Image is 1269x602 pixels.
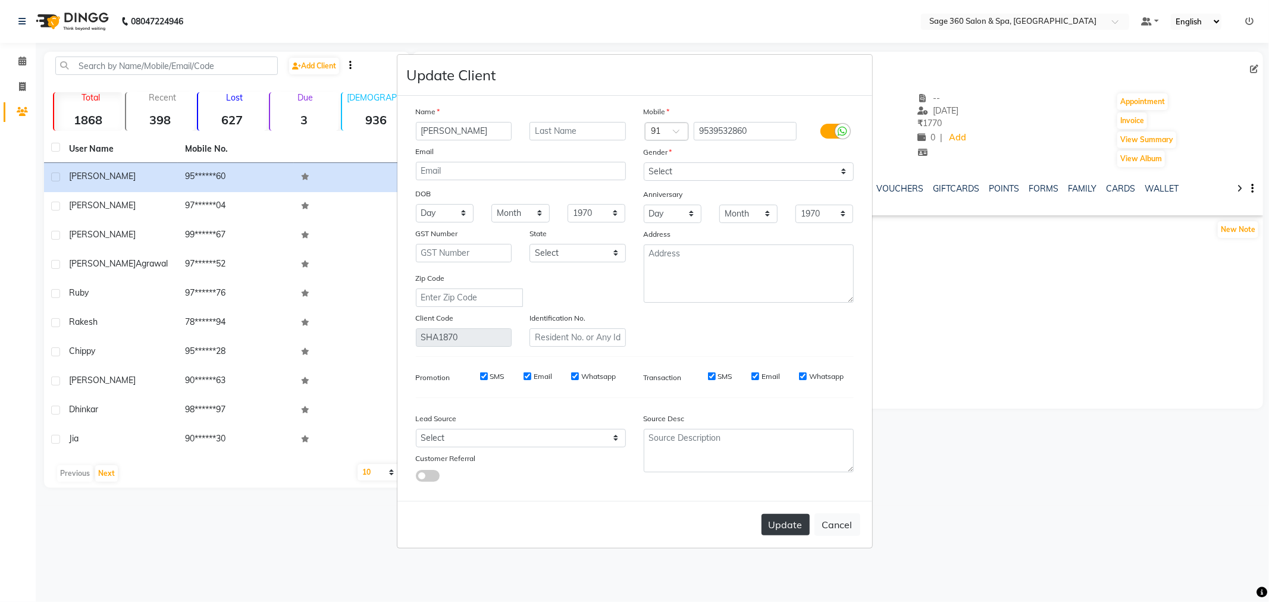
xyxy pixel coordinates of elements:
[762,371,780,382] label: Email
[416,146,434,157] label: Email
[718,371,732,382] label: SMS
[529,228,547,239] label: State
[814,513,860,536] button: Cancel
[407,64,496,86] h4: Update Client
[644,372,682,383] label: Transaction
[416,273,445,284] label: Zip Code
[416,122,512,140] input: First Name
[644,229,671,240] label: Address
[416,372,450,383] label: Promotion
[490,371,505,382] label: SMS
[416,228,458,239] label: GST Number
[644,413,685,424] label: Source Desc
[809,371,844,382] label: Whatsapp
[416,289,523,307] input: Enter Zip Code
[416,106,440,117] label: Name
[416,413,457,424] label: Lead Source
[644,106,670,117] label: Mobile
[581,371,616,382] label: Whatsapp
[416,453,476,464] label: Customer Referral
[416,244,512,262] input: GST Number
[694,122,797,140] input: Mobile
[644,189,683,200] label: Anniversary
[529,313,585,324] label: Identification No.
[762,514,810,535] button: Update
[534,371,552,382] label: Email
[416,328,512,347] input: Client Code
[529,328,626,347] input: Resident No. or Any Id
[644,147,672,158] label: Gender
[416,313,454,324] label: Client Code
[416,162,626,180] input: Email
[416,189,431,199] label: DOB
[529,122,626,140] input: Last Name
